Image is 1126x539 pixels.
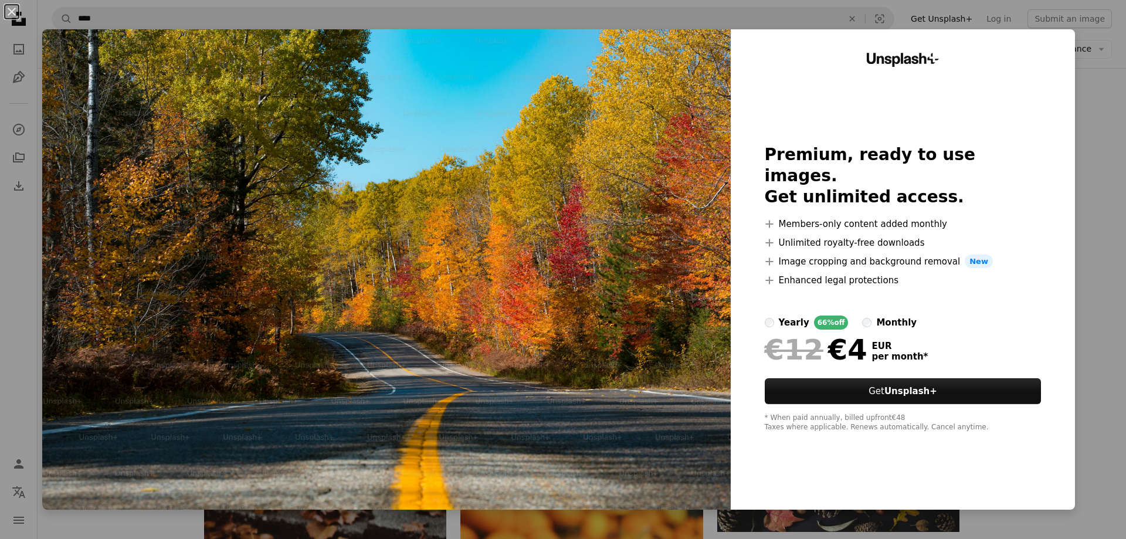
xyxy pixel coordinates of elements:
span: €12 [765,334,823,365]
input: monthly [862,318,871,327]
li: Image cropping and background removal [765,255,1042,269]
li: Unlimited royalty-free downloads [765,236,1042,250]
li: Members-only content added monthly [765,217,1042,231]
strong: Unsplash+ [884,386,937,396]
input: yearly66%off [765,318,774,327]
span: New [965,255,993,269]
button: GetUnsplash+ [765,378,1042,404]
li: Enhanced legal protections [765,273,1042,287]
div: * When paid annually, billed upfront €48 Taxes where applicable. Renews automatically. Cancel any... [765,413,1042,432]
span: EUR [872,341,928,351]
div: yearly [779,316,809,330]
h2: Premium, ready to use images. Get unlimited access. [765,144,1042,208]
div: €4 [765,334,867,365]
div: 66% off [814,316,849,330]
div: monthly [876,316,917,330]
span: per month * [872,351,928,362]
